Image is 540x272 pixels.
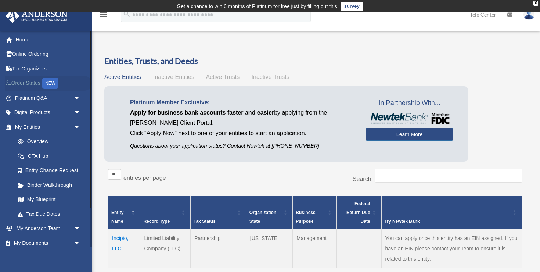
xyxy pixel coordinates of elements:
[346,201,370,224] span: Federal Return Due Date
[206,74,240,80] span: Active Trusts
[130,108,354,128] p: by applying from the [PERSON_NAME] Client Portal.
[5,120,88,134] a: My Entitiesarrow_drop_down
[5,221,92,236] a: My Anderson Teamarrow_drop_down
[337,196,381,229] th: Federal Return Due Date: Activate to sort
[523,9,534,20] img: User Pic
[177,2,337,11] div: Get a chance to win 6 months of Platinum for free just by filling out this
[10,207,88,221] a: Tax Due Dates
[73,221,88,236] span: arrow_drop_down
[104,74,141,80] span: Active Entities
[252,74,289,80] span: Inactive Trusts
[111,210,123,224] span: Entity Name
[5,236,92,250] a: My Documentsarrow_drop_down
[246,196,293,229] th: Organization State: Activate to sort
[10,149,88,163] a: CTA Hub
[5,76,92,91] a: Order StatusNEW
[99,10,108,19] i: menu
[108,229,140,268] td: Incipio, LLC
[10,192,88,207] a: My Blueprint
[5,91,92,105] a: Platinum Q&Aarrow_drop_down
[366,128,453,141] a: Learn More
[108,196,140,229] th: Entity Name: Activate to invert sorting
[140,229,191,268] td: Limited Liability Company (LLC)
[10,134,84,149] a: Overview
[140,196,191,229] th: Record Type: Activate to sort
[191,196,246,229] th: Tax Status: Activate to sort
[130,141,354,150] p: Questions about your application status? Contact Newtek at [PHONE_NUMBER]
[42,78,58,89] div: NEW
[73,236,88,251] span: arrow_drop_down
[385,217,511,226] div: Try Newtek Bank
[3,9,70,23] img: Anderson Advisors Platinum Portal
[104,55,526,67] h3: Entities, Trusts, and Deeds
[369,113,450,124] img: NewtekBankLogoSM.png
[366,97,453,109] span: In Partnership With...
[533,1,538,6] div: close
[194,219,216,224] span: Tax Status
[153,74,194,80] span: Inactive Entities
[246,229,293,268] td: [US_STATE]
[99,13,108,19] a: menu
[5,32,92,47] a: Home
[381,196,522,229] th: Try Newtek Bank : Activate to sort
[130,109,274,116] span: Apply for business bank accounts faster and easier
[130,97,354,108] p: Platinum Member Exclusive:
[123,10,131,18] i: search
[73,120,88,135] span: arrow_drop_down
[249,210,276,224] span: Organization State
[130,128,354,138] p: Click "Apply Now" next to one of your entities to start an application.
[10,163,88,178] a: Entity Change Request
[123,175,166,181] label: entries per page
[341,2,363,11] a: survey
[296,210,315,224] span: Business Purpose
[293,229,337,268] td: Management
[381,229,522,268] td: You can apply once this entity has an EIN assigned. If you have an EIN please contact your Team t...
[143,219,170,224] span: Record Type
[73,105,88,120] span: arrow_drop_down
[5,47,92,62] a: Online Ordering
[10,178,88,192] a: Binder Walkthrough
[353,176,373,182] label: Search:
[293,196,337,229] th: Business Purpose: Activate to sort
[73,91,88,106] span: arrow_drop_down
[5,105,92,120] a: Digital Productsarrow_drop_down
[5,61,92,76] a: Tax Organizers
[191,229,246,268] td: Partnership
